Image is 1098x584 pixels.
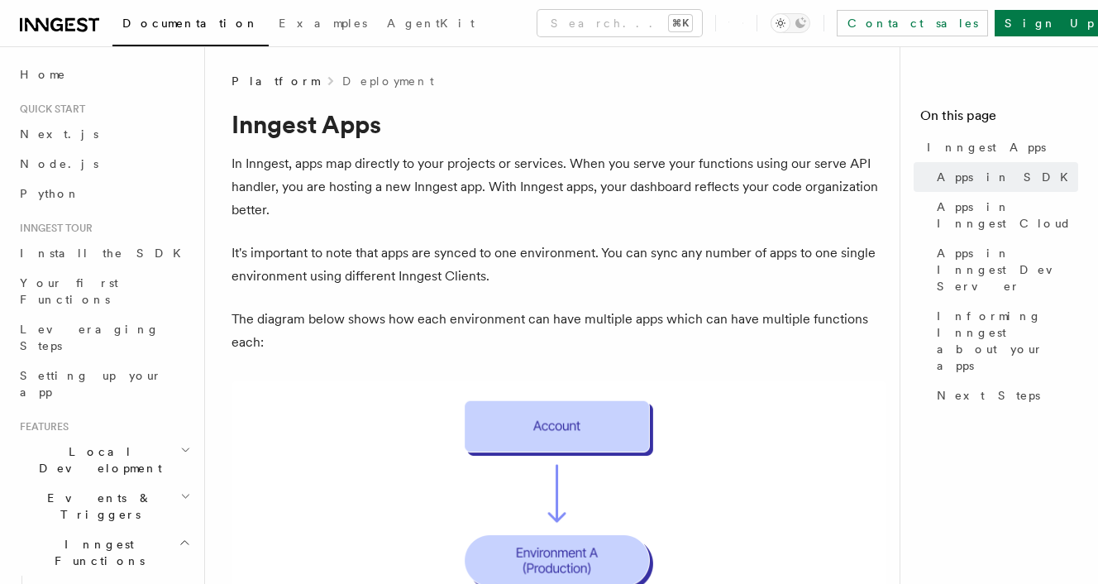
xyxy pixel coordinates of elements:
span: Inngest tour [13,222,93,235]
span: Inngest Apps [927,139,1046,156]
span: Apps in SDK [937,169,1078,185]
a: Documentation [112,5,269,46]
span: Inngest Functions [13,536,179,569]
span: Platform [232,73,319,89]
button: Inngest Functions [13,529,194,576]
a: Leveraging Steps [13,314,194,361]
p: The diagram below shows how each environment can have multiple apps which can have multiple funct... [232,308,886,354]
a: AgentKit [377,5,485,45]
button: Local Development [13,437,194,483]
span: Node.js [20,157,98,170]
a: Contact sales [837,10,988,36]
a: Next Steps [930,381,1078,410]
span: Documentation [122,17,259,30]
span: Quick start [13,103,85,116]
a: Node.js [13,149,194,179]
span: Leveraging Steps [20,323,160,352]
a: Apps in Inngest Cloud [930,192,1078,238]
a: Your first Functions [13,268,194,314]
kbd: ⌘K [669,15,692,31]
span: Features [13,420,69,433]
a: Apps in Inngest Dev Server [930,238,1078,301]
a: Home [13,60,194,89]
a: Next.js [13,119,194,149]
h1: Inngest Apps [232,109,886,139]
a: Inngest Apps [920,132,1078,162]
a: Examples [269,5,377,45]
span: Local Development [13,443,180,476]
a: Setting up your app [13,361,194,407]
a: Informing Inngest about your apps [930,301,1078,381]
span: Setting up your app [20,369,162,399]
button: Search...⌘K [537,10,702,36]
span: AgentKit [387,17,475,30]
span: Apps in Inngest Cloud [937,199,1078,232]
button: Events & Triggers [13,483,194,529]
span: Apps in Inngest Dev Server [937,245,1078,294]
span: Events & Triggers [13,490,180,523]
a: Python [13,179,194,208]
span: Install the SDK [20,247,191,260]
span: Examples [279,17,367,30]
h4: On this page [920,106,1078,132]
span: Next Steps [937,387,1040,404]
a: Apps in SDK [930,162,1078,192]
p: It's important to note that apps are synced to one environment. You can sync any number of apps t... [232,242,886,288]
span: Next.js [20,127,98,141]
a: Deployment [342,73,434,89]
p: In Inngest, apps map directly to your projects or services. When you serve your functions using o... [232,152,886,222]
a: Install the SDK [13,238,194,268]
span: Home [20,66,66,83]
button: Toggle dark mode [771,13,810,33]
span: Your first Functions [20,276,118,306]
span: Informing Inngest about your apps [937,308,1078,374]
span: Python [20,187,80,200]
